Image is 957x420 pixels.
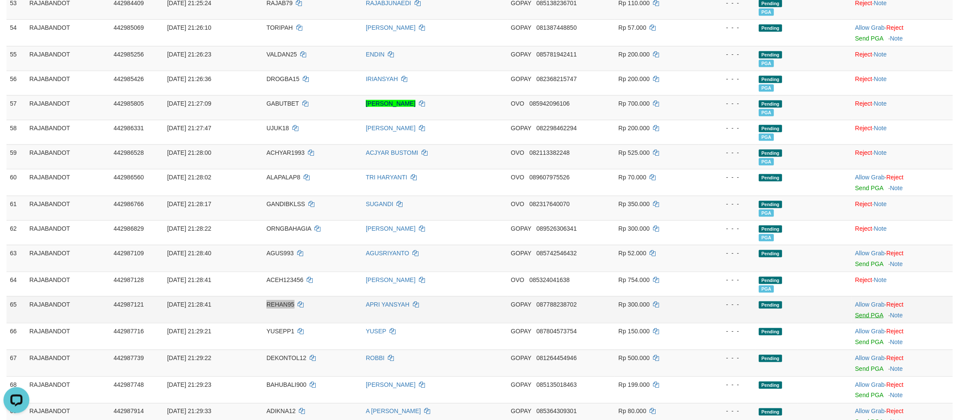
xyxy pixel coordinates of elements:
span: 442986829 [114,225,144,232]
span: Rp 70.000 [618,174,646,181]
a: Reject [886,24,903,31]
a: Note [874,225,887,232]
div: - - - [703,75,752,83]
span: UJUK18 [266,125,289,132]
a: Send PGA [855,312,883,319]
span: Copy 085364309301 to clipboard [536,408,577,415]
td: 61 [6,196,26,220]
span: · [855,354,886,361]
span: OVO [511,174,524,181]
span: DROGBA15 [266,75,299,82]
a: Note [890,339,903,345]
span: Rp 52.000 [618,250,646,257]
span: Marked by adkismail [759,85,774,92]
span: Rp 500.000 [618,354,650,361]
span: 442986528 [114,149,144,156]
td: 68 [6,376,26,403]
a: Note [890,392,903,399]
span: [DATE] 21:28:17 [167,201,211,207]
span: Rp 300.000 [618,225,650,232]
a: Note [890,185,903,191]
a: [PERSON_NAME] [366,125,415,132]
a: Send PGA [855,35,883,42]
span: ACEH123456 [266,276,304,283]
td: · [852,323,953,350]
span: [DATE] 21:27:47 [167,125,211,132]
td: 66 [6,323,26,350]
td: 59 [6,144,26,169]
td: RAJABANDOT [26,323,110,350]
a: Reject [855,276,872,283]
span: 442987716 [114,328,144,335]
span: Pending [759,382,782,389]
span: 442985426 [114,75,144,82]
span: [DATE] 21:28:41 [167,276,211,283]
span: Pending [759,51,782,59]
td: · [852,95,953,120]
span: YUSEPP1 [266,328,295,335]
a: Allow Grab [855,24,884,31]
td: · [852,272,953,296]
span: Rp 57.000 [618,24,646,31]
span: PGA [759,210,774,217]
span: DEKONTOL12 [266,354,306,361]
span: GOPAY [511,328,531,335]
div: - - - [703,354,752,362]
span: OVO [511,100,524,107]
div: - - - [703,249,752,257]
div: - - - [703,407,752,416]
span: 442986560 [114,174,144,181]
span: GABUTBET [266,100,299,107]
a: Note [890,365,903,372]
td: RAJABANDOT [26,71,110,95]
a: Note [874,149,887,156]
span: Pending [759,25,782,32]
span: [DATE] 21:28:22 [167,225,211,232]
span: Pending [759,250,782,257]
span: GOPAY [511,225,531,232]
span: GOPAY [511,24,531,31]
a: TRI HARYANTI [366,174,407,181]
span: 442985805 [114,100,144,107]
a: [PERSON_NAME] [366,276,415,283]
td: · [852,350,953,376]
span: 442987748 [114,381,144,388]
span: · [855,301,886,308]
span: Marked by adkismail [759,60,774,67]
div: - - - [703,50,752,59]
td: · [852,19,953,46]
span: AGUS993 [266,250,294,257]
span: Copy 082113382248 to clipboard [529,149,570,156]
span: GOPAY [511,354,531,361]
td: · [852,46,953,71]
span: GOPAY [511,301,531,308]
span: Rp 200.000 [618,51,650,58]
span: [DATE] 21:29:23 [167,381,211,388]
a: Allow Grab [855,354,884,361]
span: 442987739 [114,354,144,361]
td: RAJABANDOT [26,144,110,169]
td: · [852,376,953,403]
span: Marked by adkismail [759,158,774,166]
div: - - - [703,173,752,182]
a: Reject [886,328,903,335]
a: Allow Grab [855,381,884,388]
span: Rp 350.000 [618,201,650,207]
div: - - - [703,99,752,108]
a: Allow Grab [855,328,884,335]
span: Rp 200.000 [618,125,650,132]
a: Send PGA [855,365,883,372]
td: · [852,71,953,95]
td: · [852,144,953,169]
span: [DATE] 21:29:33 [167,408,211,415]
span: GANDIBKLSS [266,201,305,207]
a: Send PGA [855,392,883,399]
span: Pending [759,328,782,335]
a: Reject [886,354,903,361]
span: Copy 081387448850 to clipboard [536,24,577,31]
td: 57 [6,95,26,120]
a: Note [874,276,887,283]
span: ALAPALAP8 [266,174,300,181]
span: OVO [511,149,524,156]
span: Pending [759,277,782,284]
